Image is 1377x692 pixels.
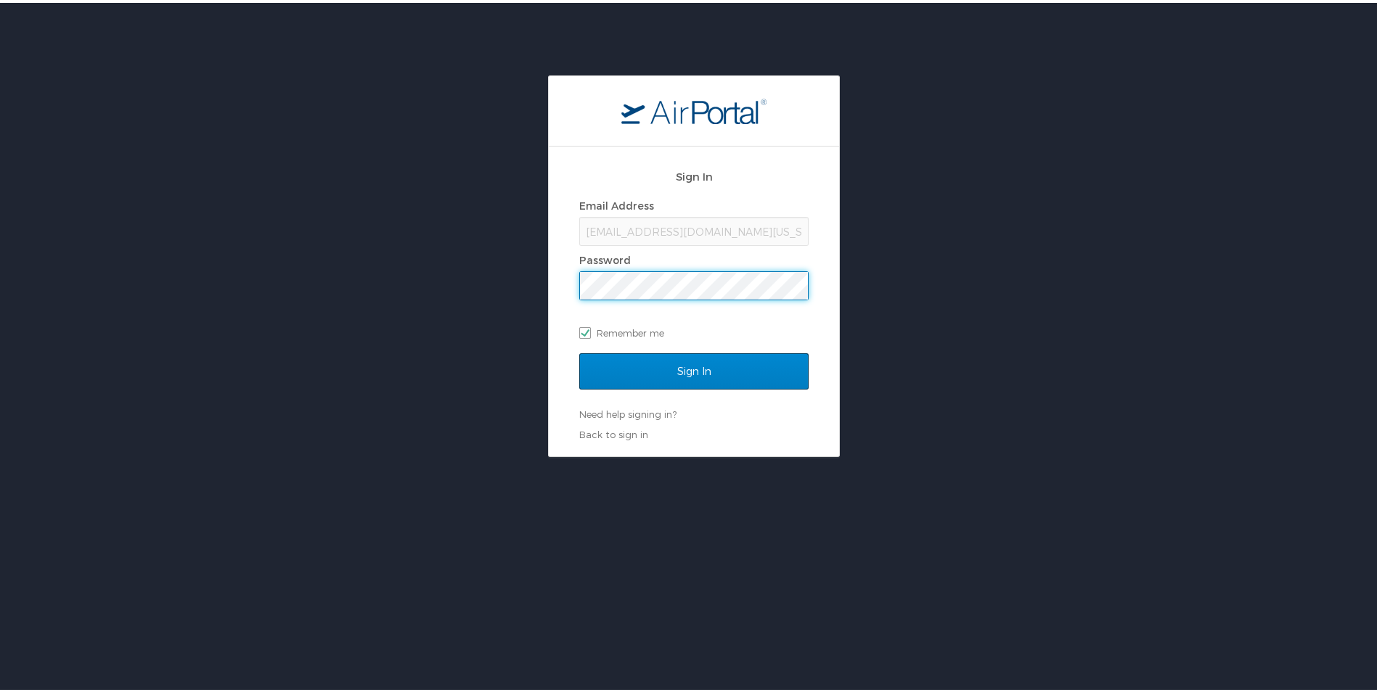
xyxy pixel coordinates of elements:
a: Need help signing in? [579,405,677,417]
h2: Sign In [579,165,809,182]
img: logo [621,95,767,121]
input: Sign In [579,350,809,387]
label: Password [579,251,631,263]
a: Back to sign in [579,426,648,437]
label: Remember me [579,319,809,341]
label: Email Address [579,197,654,209]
